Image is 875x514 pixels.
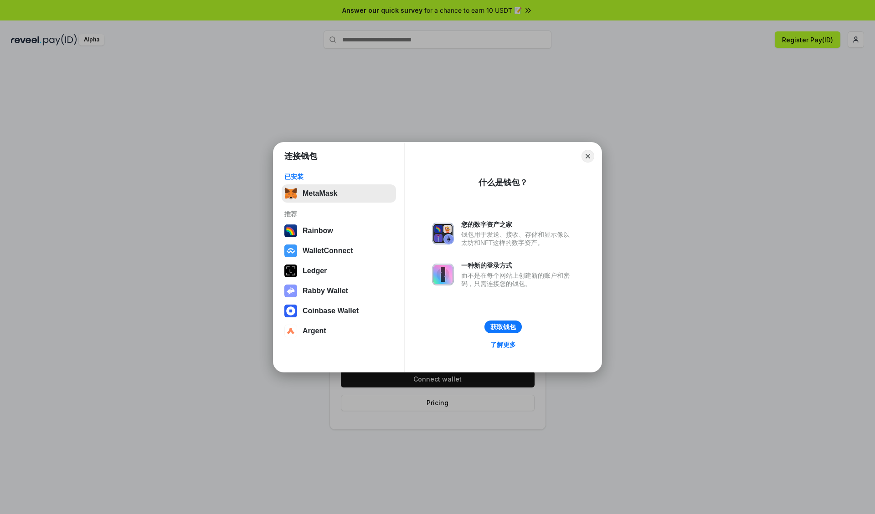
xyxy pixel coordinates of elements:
[303,247,353,255] div: WalletConnect
[485,339,521,351] a: 了解更多
[282,242,396,260] button: WalletConnect
[303,227,333,235] div: Rainbow
[303,307,359,315] div: Coinbase Wallet
[303,327,326,335] div: Argent
[284,187,297,200] img: svg+xml,%3Csvg%20fill%3D%22none%22%20height%3D%2233%22%20viewBox%3D%220%200%2035%2033%22%20width%...
[461,220,574,229] div: 您的数字资产之家
[282,282,396,300] button: Rabby Wallet
[582,150,594,163] button: Close
[282,322,396,340] button: Argent
[284,173,393,181] div: 已安装
[303,267,327,275] div: Ledger
[461,230,574,247] div: 钱包用于发送、接收、存储和显示像以太坊和NFT这样的数字资产。
[282,222,396,240] button: Rainbow
[461,271,574,288] div: 而不是在每个网站上创建新的账户和密码，只需连接您的钱包。
[282,302,396,320] button: Coinbase Wallet
[303,287,348,295] div: Rabby Wallet
[479,177,528,188] div: 什么是钱包？
[284,325,297,337] img: svg+xml,%3Csvg%20width%3D%2228%22%20height%3D%2228%22%20viewBox%3D%220%200%2028%2028%22%20fill%3D...
[284,151,317,162] h1: 连接钱包
[303,189,337,198] div: MetaMask
[284,265,297,277] img: svg+xml,%3Csvg%20xmlns%3D%22http%3A%2F%2Fwww.w3.org%2F2000%2Fsvg%22%20width%3D%2228%22%20height%3...
[284,305,297,317] img: svg+xml,%3Csvg%20width%3D%2228%22%20height%3D%2228%22%20viewBox%3D%220%200%2028%2028%22%20fill%3D...
[484,321,522,333] button: 获取钱包
[284,244,297,257] img: svg+xml,%3Csvg%20width%3D%2228%22%20height%3D%2228%22%20viewBox%3D%220%200%2028%2028%22%20fill%3D...
[461,261,574,270] div: 一种新的登录方式
[282,184,396,203] button: MetaMask
[284,224,297,237] img: svg+xml,%3Csvg%20width%3D%22120%22%20height%3D%22120%22%20viewBox%3D%220%200%20120%20120%22%20fil...
[490,341,516,349] div: 了解更多
[282,262,396,280] button: Ledger
[284,285,297,297] img: svg+xml,%3Csvg%20xmlns%3D%22http%3A%2F%2Fwww.w3.org%2F2000%2Fsvg%22%20fill%3D%22none%22%20viewBox...
[432,264,454,285] img: svg+xml,%3Csvg%20xmlns%3D%22http%3A%2F%2Fwww.w3.org%2F2000%2Fsvg%22%20fill%3D%22none%22%20viewBox...
[432,223,454,244] img: svg+xml,%3Csvg%20xmlns%3D%22http%3A%2F%2Fwww.w3.org%2F2000%2Fsvg%22%20fill%3D%22none%22%20viewBox...
[284,210,393,218] div: 推荐
[490,323,516,331] div: 获取钱包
